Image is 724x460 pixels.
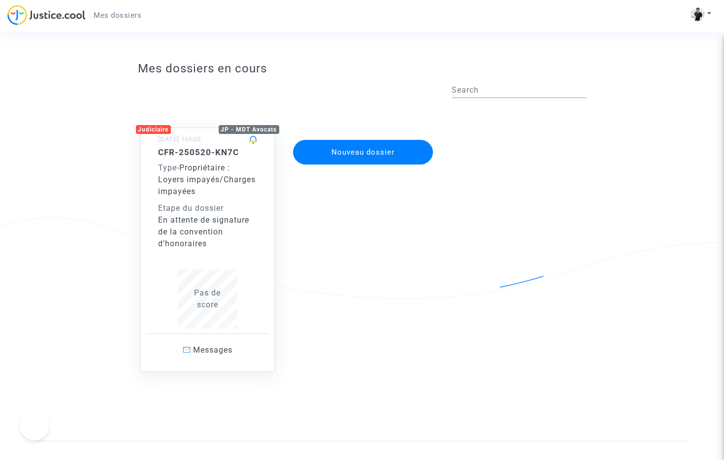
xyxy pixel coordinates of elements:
div: JP - MDT Avocats [219,125,280,134]
span: Pas de score [194,288,221,309]
span: Type [158,163,177,172]
div: En attente de signature de la convention d’honoraires [158,214,258,250]
h5: CFR-250520-KN7C [158,147,258,157]
a: Mes dossiers [86,8,149,23]
h3: Mes dossiers en cours [138,62,587,76]
div: Etape du dossier [158,202,258,214]
a: JudiciaireJP - MDT Avocats[DATE] 16h35CFR-250520-KN7CType-Propriétaire : Loyers impayés/Charges i... [131,108,285,372]
span: Messages [193,345,232,355]
small: [DATE] 16h35 [158,135,201,143]
span: Mes dossiers [94,11,141,20]
a: Nouveau dossier [292,133,434,143]
iframe: Help Scout Beacon - Open [20,411,49,440]
span: Propriétaire : Loyers impayés/Charges impayées [158,163,256,196]
img: ACg8ocLMI1h8KPNTVvtZ4xYNHjrMB0RqVwJH7-BsF8GNL-8LK7tw7amh=s96-c [691,7,704,21]
span: - [158,163,179,172]
div: Judiciaire [136,125,171,134]
img: jc-logo.svg [7,5,86,25]
a: Messages [146,333,270,366]
button: Nouveau dossier [293,140,433,164]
